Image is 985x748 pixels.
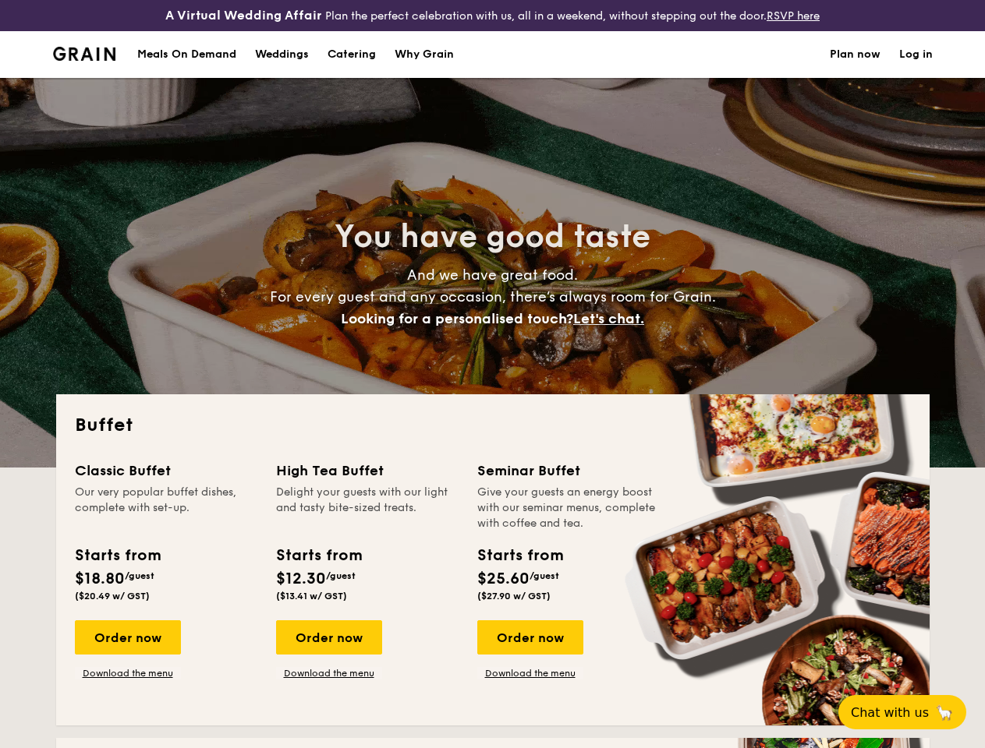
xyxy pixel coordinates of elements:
a: Logotype [53,47,116,61]
div: Seminar Buffet [477,460,660,482]
a: Log in [899,31,933,78]
a: Download the menu [75,667,181,679]
span: You have good taste [335,218,650,256]
span: And we have great food. For every guest and any occasion, there’s always room for Grain. [270,266,716,327]
div: Weddings [255,31,309,78]
span: $18.80 [75,570,125,588]
div: Starts from [276,544,361,567]
div: Our very popular buffet dishes, complete with set-up. [75,485,257,531]
div: Delight your guests with our light and tasty bite-sized treats. [276,485,459,531]
span: /guest [326,570,356,581]
a: Why Grain [385,31,463,78]
a: Meals On Demand [128,31,246,78]
div: Order now [276,620,382,654]
div: Classic Buffet [75,460,257,482]
div: Order now [477,620,583,654]
div: Meals On Demand [137,31,236,78]
a: Download the menu [276,667,382,679]
span: Chat with us [851,705,929,720]
a: Download the menu [477,667,583,679]
a: Weddings [246,31,318,78]
div: Starts from [75,544,160,567]
div: Starts from [477,544,562,567]
span: Let's chat. [573,310,644,327]
span: /guest [530,570,559,581]
a: Catering [318,31,385,78]
span: /guest [125,570,154,581]
h4: A Virtual Wedding Affair [165,6,322,25]
button: Chat with us🦙 [838,695,966,729]
span: $12.30 [276,570,326,588]
span: ($20.49 w/ GST) [75,591,150,602]
h1: Catering [328,31,376,78]
div: Why Grain [395,31,454,78]
span: Looking for a personalised touch? [341,310,573,327]
div: High Tea Buffet [276,460,459,482]
span: ($27.90 w/ GST) [477,591,551,602]
h2: Buffet [75,413,911,438]
span: $25.60 [477,570,530,588]
a: RSVP here [767,9,820,23]
a: Plan now [830,31,880,78]
div: Order now [75,620,181,654]
span: ($13.41 w/ GST) [276,591,347,602]
span: 🦙 [935,704,954,722]
div: Plan the perfect celebration with us, all in a weekend, without stepping out the door. [165,6,821,25]
div: Give your guests an energy boost with our seminar menus, complete with coffee and tea. [477,485,660,531]
img: Grain [53,47,116,61]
